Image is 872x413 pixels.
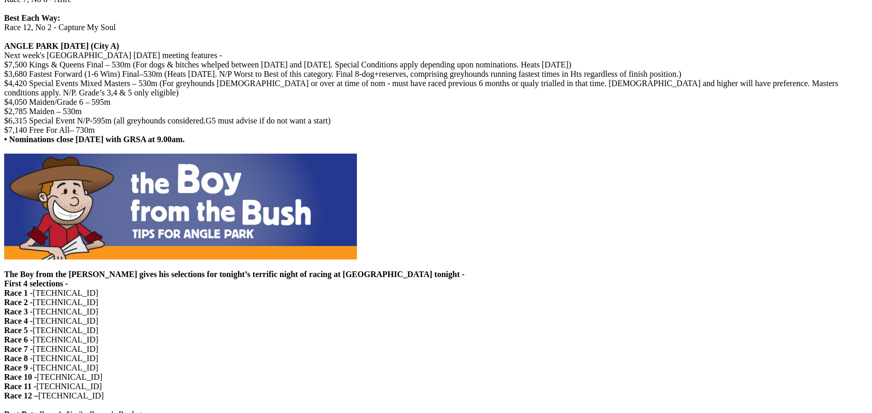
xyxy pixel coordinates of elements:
[4,326,33,335] strong: Race 5 -
[4,307,33,316] strong: Race 3 -
[4,335,33,344] strong: Race 6 -
[4,135,185,144] strong: • Nominations close [DATE] with GRSA at 9.00am.
[4,391,38,400] strong: Race 12 –
[4,354,33,363] strong: Race 8 -
[4,298,33,307] strong: Race 2 -
[4,316,33,325] strong: Race 4 -
[4,382,36,391] strong: Race 11 -
[4,154,357,259] img: boyfromthebush.jpg
[4,345,33,353] strong: Race 7 -
[4,270,464,297] b: The Boy from the [PERSON_NAME] gives his selections for tonight’s terrific night of racing at [GE...
[4,13,60,22] strong: Best Each Way:
[4,363,33,372] strong: Race 9 -
[4,373,37,381] strong: Race 10 -
[4,42,119,50] strong: ANGLE PARK [DATE] (City A)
